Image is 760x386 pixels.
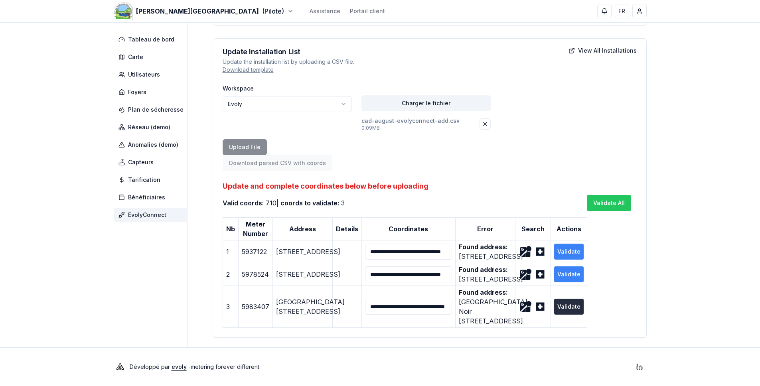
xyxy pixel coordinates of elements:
img: Morgan's Point Resort Logo [114,2,133,21]
img: Evoly Logo [114,360,126,373]
span: Réseau (demo) [128,123,170,131]
th: Meter Number [238,218,272,240]
td: 5978524 [238,263,272,286]
td: [STREET_ADDRESS] [455,240,515,263]
p: Update the installation list by uploading a CSV file. [223,58,637,74]
a: Plan de sécheresse [114,102,191,117]
a: Anomalies (demo) [114,138,191,152]
button: Search on Google Maps [519,299,533,314]
th: Error [455,218,515,240]
td: 3 [223,286,238,328]
button: Validate [554,266,584,282]
span: [PERSON_NAME][GEOGRAPHIC_DATA] [136,6,259,16]
span: FR [618,7,625,15]
p: 710 | 3 [223,198,345,208]
span: Carte [128,53,143,61]
h3: Update Installation List [223,48,637,55]
button: Search on Google Maps [519,244,533,259]
a: Bénéficiaires [114,190,191,205]
span: Utilisateurs [128,71,160,79]
button: FR [615,4,629,18]
button: Search on opendata.swiss [533,267,547,282]
span: Valid coords: [223,199,264,207]
a: Tableau de bord [114,32,191,47]
a: Download template [223,66,274,73]
th: Address [272,218,332,240]
span: EvolyConnect [128,211,166,219]
button: Search on Google Maps [519,267,533,282]
td: 5937122 [238,240,272,263]
td: 5983407 [238,286,272,328]
span: Anomalies (demo) [128,141,178,149]
td: 1 [223,240,238,263]
a: Utilisateurs [114,67,191,82]
th: Search [515,218,551,240]
button: View All Installations [562,43,643,59]
span: Tableau de bord [128,35,174,43]
button: Charger le fichier [361,95,491,111]
th: Details [332,218,361,240]
button: [PERSON_NAME][GEOGRAPHIC_DATA](Pilote) [114,6,294,16]
span: Capteurs [128,158,154,166]
b: Found address: [459,266,508,274]
p: cad-august-evolyconnect-add.csv [361,117,460,125]
label: Workspace [223,85,254,92]
span: Tarification [128,176,160,184]
button: Validate [554,244,584,260]
th: Coordinates [361,218,455,240]
a: Assistance [310,7,340,15]
a: EvolyConnect [114,208,191,222]
a: Tarification [114,173,191,187]
span: Plan de sécheresse [128,106,184,114]
th: Nb [223,218,238,240]
a: Capteurs [114,155,191,169]
h2: Update and complete coordinates below before uploading [223,181,631,192]
span: Foyers [128,88,146,96]
td: [STREET_ADDRESS] [455,263,515,286]
button: Search on opendata.swiss [533,299,547,314]
td: [STREET_ADDRESS] [272,263,332,286]
a: evoly [172,363,187,370]
b: Found address: [459,243,508,251]
button: Validate [554,299,584,315]
a: Carte [114,50,191,64]
p: Développé par - metering forever different . [130,361,261,372]
span: coords to validate: [280,199,339,207]
td: [GEOGRAPHIC_DATA] [STREET_ADDRESS] [272,286,332,328]
a: Foyers [114,85,191,99]
button: Validate All [587,195,631,211]
a: Réseau (demo) [114,120,191,134]
td: [GEOGRAPHIC_DATA]-Noir [STREET_ADDRESS] [455,286,515,328]
td: 2 [223,263,238,286]
th: Actions [551,218,587,240]
a: Portail client [350,7,385,15]
span: (Pilote) [262,6,284,16]
td: [STREET_ADDRESS] [272,240,332,263]
span: Bénéficiaires [128,193,165,201]
b: Found address: [459,288,508,296]
p: 0.09 MB [361,125,460,131]
button: Search on opendata.swiss [533,244,547,259]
